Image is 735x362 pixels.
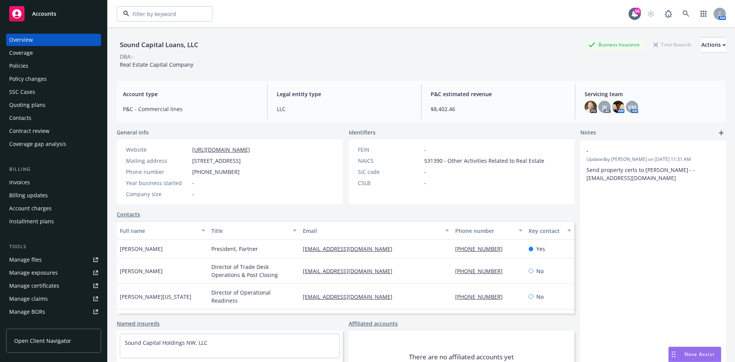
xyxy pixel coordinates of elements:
div: Manage claims [9,293,48,305]
a: [PHONE_NUMBER] [455,293,509,300]
div: Billing [6,165,101,173]
span: P&C estimated revenue [431,90,566,98]
img: photo [612,101,624,113]
a: Summary of insurance [6,319,101,331]
span: [PERSON_NAME] [120,245,163,253]
span: [PERSON_NAME][US_STATE] [120,293,191,301]
div: SSC Cases [9,86,35,98]
div: Actions [701,38,726,52]
span: Open Client Navigator [14,337,71,345]
a: Affiliated accounts [349,319,398,328]
span: Manage exposures [6,267,101,279]
span: VM [628,103,636,111]
a: Named insureds [117,319,160,328]
div: FEIN [358,146,421,154]
div: Policy changes [9,73,47,85]
a: Policies [6,60,101,72]
span: [STREET_ADDRESS] [192,157,241,165]
span: [PERSON_NAME] [120,267,163,275]
div: Tools [6,243,101,251]
div: Business Insurance [585,40,644,49]
span: [PHONE_NUMBER] [192,168,240,176]
div: SIC code [358,168,421,176]
div: Billing updates [9,189,48,201]
div: Account charges [9,202,52,215]
button: Actions [701,37,726,52]
a: Switch app [696,6,711,21]
img: photo [585,101,597,113]
div: Overview [9,34,33,46]
a: Policy changes [6,73,101,85]
a: Search [678,6,694,21]
a: Report a Bug [661,6,676,21]
div: Key contact [529,227,563,235]
span: - [586,147,700,155]
div: Manage certificates [9,280,59,292]
span: There are no affiliated accounts yet [409,352,514,362]
a: Contacts [6,112,101,124]
a: Sound Capital Holdings NW, LLC [125,339,207,346]
div: Total Rewards [650,40,695,49]
button: Email [300,221,452,240]
span: President, Partner [211,245,258,253]
div: Invoices [9,176,30,188]
button: Full name [117,221,208,240]
a: [EMAIL_ADDRESS][DOMAIN_NAME] [303,267,399,275]
div: Summary of insurance [9,319,67,331]
a: Manage claims [6,293,101,305]
span: Send property certs to [PERSON_NAME] - - [EMAIL_ADDRESS][DOMAIN_NAME] [586,166,697,182]
a: Manage BORs [6,306,101,318]
button: Key contact [526,221,574,240]
a: [EMAIL_ADDRESS][DOMAIN_NAME] [303,245,399,252]
a: SSC Cases [6,86,101,98]
div: Drag to move [669,347,678,362]
a: Billing updates [6,189,101,201]
span: $8,402.46 [431,105,566,113]
div: 56 [634,8,641,15]
span: Legal entity type [277,90,412,98]
span: Accounts [32,11,56,17]
span: No [536,293,544,301]
div: Email [303,227,441,235]
a: Coverage [6,47,101,59]
div: NAICS [358,157,421,165]
a: [PHONE_NUMBER] [455,245,509,252]
div: Manage exposures [9,267,58,279]
span: Notes [580,128,596,138]
a: [EMAIL_ADDRESS][DOMAIN_NAME] [303,293,399,300]
button: Nova Assist [668,347,721,362]
div: Manage BORs [9,306,45,318]
input: Filter by keyword [129,10,197,18]
a: [URL][DOMAIN_NAME] [192,146,250,153]
span: Identifiers [349,128,376,136]
span: Updated by [PERSON_NAME] on [DATE] 11:31 AM [586,156,720,163]
a: Account charges [6,202,101,215]
div: Policies [9,60,28,72]
span: - [424,168,426,176]
div: Coverage gap analysis [9,138,66,150]
a: Overview [6,34,101,46]
span: Yes [536,245,545,253]
a: Manage certificates [6,280,101,292]
div: Contract review [9,125,49,137]
span: No [536,267,544,275]
div: Installment plans [9,215,54,228]
a: Invoices [6,176,101,188]
span: Director of Trade Desk Operations & Post Closing [211,263,297,279]
a: Coverage gap analysis [6,138,101,150]
a: add [717,128,726,138]
a: Start snowing [643,6,658,21]
button: Title [208,221,300,240]
a: [PHONE_NUMBER] [455,267,509,275]
div: Title [211,227,288,235]
span: 531390 - Other Activities Related to Real Estate [424,157,544,165]
div: CSLB [358,179,421,187]
div: Coverage [9,47,33,59]
div: Quoting plans [9,99,46,111]
button: Phone number [452,221,525,240]
a: Accounts [6,3,101,25]
div: Full name [120,227,197,235]
span: - [424,179,426,187]
a: Quoting plans [6,99,101,111]
div: -Updatedby [PERSON_NAME] on [DATE] 11:31 AMSend property certs to [PERSON_NAME] - - [EMAIL_ADDRES... [580,141,726,188]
